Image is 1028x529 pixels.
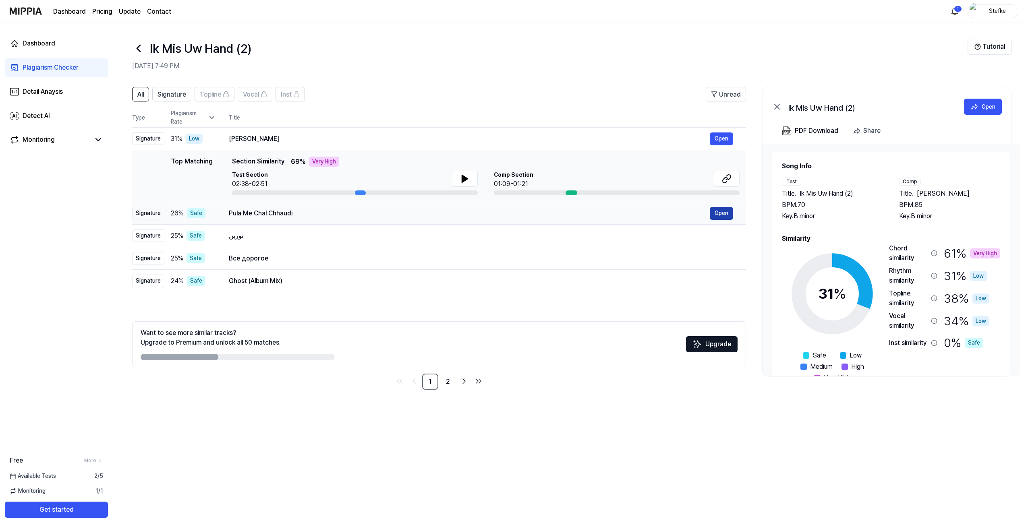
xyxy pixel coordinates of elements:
[970,3,979,19] img: profile
[232,171,268,179] span: Test Section
[950,6,960,16] img: 알림
[782,161,1000,171] h2: Song Info
[889,266,928,285] div: Rhythm similarity
[195,87,234,101] button: Topline
[824,373,851,383] span: Very High
[23,135,55,145] div: Monitoring
[132,252,164,264] div: Signature
[982,6,1013,15] div: Stefke
[95,487,103,495] span: 1 / 1
[782,178,801,186] div: Test
[150,39,251,58] h1: Ik Mis Uw Hand (2)
[132,61,968,71] h2: [DATE] 7:49 PM
[23,63,79,72] div: Plagiarism Checker
[10,456,23,465] span: Free
[944,334,983,352] div: 0 %
[243,90,259,99] span: Vocal
[818,283,846,305] div: 31
[812,351,826,360] span: Safe
[889,338,928,348] div: Inst similarity
[800,189,853,198] span: Ik Mis Uw Hand (2)
[137,90,144,99] span: All
[458,375,470,388] a: Go to next page
[309,157,339,167] div: Very High
[132,275,164,287] div: Signature
[972,316,989,326] div: Low
[850,351,862,360] span: Low
[440,374,456,390] a: 2
[899,200,1000,210] div: BPM. 85
[944,289,989,308] div: 38 %
[780,123,840,139] button: PDF Download
[782,189,796,198] span: Title .
[229,231,733,241] div: نورين
[851,362,864,372] span: High
[964,99,1002,115] button: Open
[5,82,108,101] a: Detail Anaysis
[788,102,949,112] div: Ik Mis Uw Hand (2)
[954,6,962,12] div: 1
[763,144,1020,376] a: Song InfoTestTitle.Ik Mis Uw Hand (2)BPM.70Key.B minorCompTitle.[PERSON_NAME]BPM.85Key.B minorSim...
[692,339,702,349] img: Sparkles
[187,208,205,218] div: Safe
[889,244,928,263] div: Chord similarity
[944,244,1000,263] div: 61 %
[281,90,292,99] span: Inst
[152,87,191,101] button: Signature
[782,211,883,221] div: Key. B minor
[132,132,164,145] div: Signature
[422,374,438,390] a: 1
[686,343,738,351] a: SparklesUpgrade
[132,108,164,128] th: Type
[899,178,921,186] div: Comp
[132,229,164,242] div: Signature
[141,328,281,347] div: Want to see more similar tracks? Upgrade to Premium and unlock all 50 matches.
[408,375,421,388] a: Go to previous page
[965,338,983,348] div: Safe
[686,336,738,352] button: Upgrade
[187,253,205,263] div: Safe
[917,189,970,198] span: [PERSON_NAME]
[23,111,50,121] div: Detect AI
[810,362,833,372] span: Medium
[968,39,1012,55] button: Tutorial
[972,293,989,304] div: Low
[229,254,733,263] div: Всё дорогое
[889,311,928,331] div: Vocal similarity
[132,87,149,101] button: All
[974,43,981,50] img: Help
[132,207,164,219] div: Signature
[5,58,108,77] a: Plagiarism Checker
[23,87,63,97] div: Detail Anaysis
[967,4,1018,18] button: profileStefke
[94,472,103,480] span: 2 / 5
[171,254,183,263] span: 25 %
[899,211,1000,221] div: Key. B minor
[229,276,733,286] div: Ghost (Album Mix)
[187,231,205,241] div: Safe
[710,207,733,220] a: Open
[833,285,846,302] span: %
[291,157,306,167] span: 69 %
[200,90,221,99] span: Topline
[850,123,887,139] button: Share
[229,209,710,218] div: Pula Me Chal Chhaudi
[171,134,182,144] span: 31 %
[719,90,741,99] span: Unread
[944,266,987,285] div: 31 %
[948,5,961,18] button: 알림1
[229,134,710,144] div: [PERSON_NAME]
[706,87,746,101] button: Unread
[92,7,112,17] a: Pricing
[889,289,928,308] div: Topline similarity
[53,7,86,17] a: Dashboard
[494,179,533,189] div: 01:09-01:21
[494,171,533,179] span: Comp Section
[5,34,108,53] a: Dashboard
[970,248,1000,258] div: Very High
[795,126,838,136] div: PDF Download
[187,276,205,286] div: Safe
[5,106,108,126] a: Detect AI
[10,472,56,480] span: Available Tests
[10,487,46,495] span: Monitoring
